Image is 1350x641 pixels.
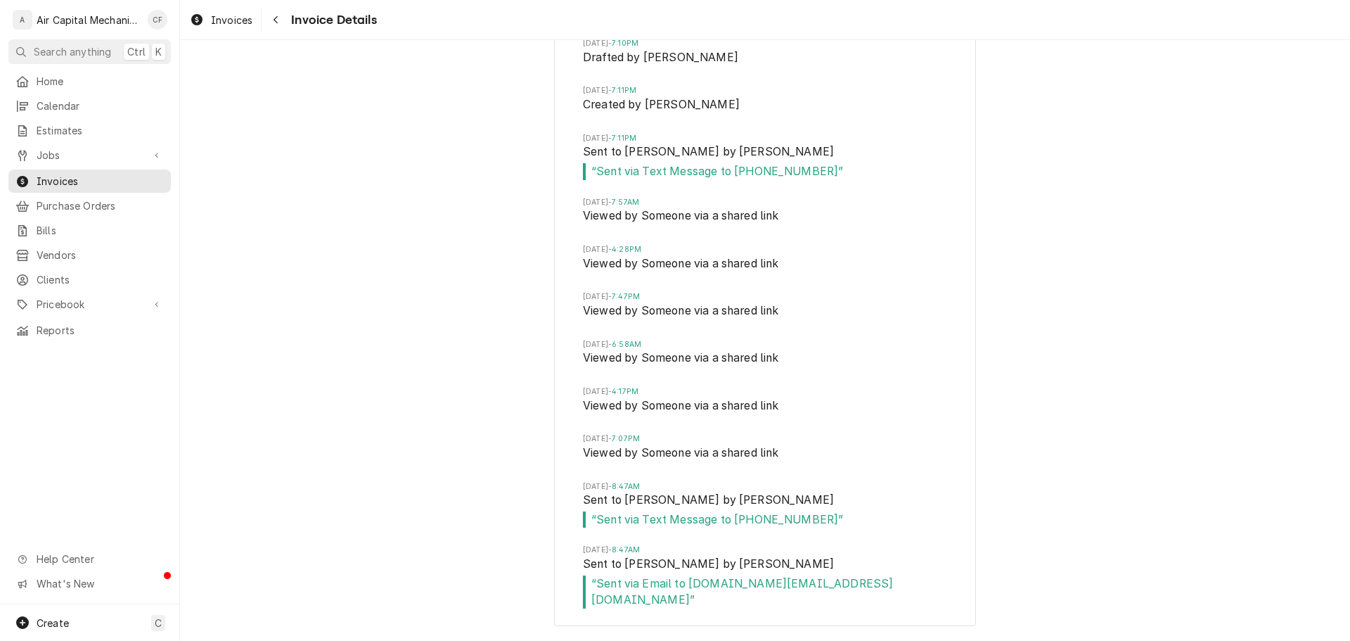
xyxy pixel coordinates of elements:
[583,96,947,116] span: Event String
[583,85,947,132] li: Event
[127,44,146,59] span: Ctrl
[612,387,638,396] em: 4:17PM
[583,339,947,350] span: Timestamp
[34,44,111,59] span: Search anything
[583,545,947,556] span: Timestamp
[37,576,162,591] span: What's New
[8,194,171,217] a: Purchase Orders
[8,39,171,64] button: Search anythingCtrlK
[155,44,162,59] span: K
[583,244,947,291] li: Event
[8,243,171,267] a: Vendors
[583,339,947,386] li: Event
[583,433,947,445] span: Timestamp
[287,11,376,30] span: Invoice Details
[612,134,636,143] em: 7:11PM
[583,38,947,49] span: Timestamp
[155,616,162,630] span: C
[8,572,171,595] a: Go to What's New
[612,482,640,491] em: 8:47AM
[37,198,164,213] span: Purchase Orders
[37,272,164,287] span: Clients
[583,512,947,528] span: Event Message
[37,617,69,629] span: Create
[583,386,947,398] span: Timestamp
[211,13,252,27] span: Invoices
[583,208,947,227] span: Event String
[37,552,162,566] span: Help Center
[583,481,947,493] span: Timestamp
[583,197,947,244] li: Event
[612,292,640,301] em: 7:47PM
[583,197,947,208] span: Timestamp
[8,144,171,167] a: Go to Jobs
[583,144,947,163] span: Event String
[612,340,641,349] em: 6:58AM
[8,119,171,142] a: Estimates
[184,8,258,32] a: Invoices
[37,13,140,27] div: Air Capital Mechanical
[583,556,947,576] span: Event String
[37,99,164,113] span: Calendar
[37,123,164,138] span: Estimates
[148,10,167,30] div: Charles Faure's Avatar
[583,85,947,96] span: Timestamp
[8,94,171,118] a: Calendar
[13,10,32,30] div: Air Capital Mechanical's Avatar
[583,433,947,481] li: Event
[37,174,164,189] span: Invoices
[148,10,167,30] div: CF
[612,545,640,554] em: 8:47AM
[583,255,947,275] span: Event String
[13,10,32,30] div: A
[37,148,143,163] span: Jobs
[612,245,641,254] em: 4:28PM
[612,86,636,95] em: 7:11PM
[555,24,975,626] div: Accordion Body
[583,545,947,626] li: Event
[612,198,639,207] em: 7:57AM
[583,492,947,512] span: Event String
[37,248,164,262] span: Vendors
[8,170,171,193] a: Invoices
[583,244,947,255] span: Timestamp
[583,133,947,197] li: Event
[612,434,640,443] em: 7:07PM
[37,223,164,238] span: Bills
[583,481,947,545] li: Event
[583,445,947,464] span: Event String
[583,303,947,322] span: Event String
[8,293,171,316] a: Go to Pricebook
[583,350,947,369] span: Event String
[583,576,947,609] span: Event Message
[37,74,164,89] span: Home
[264,8,287,31] button: Navigate back
[8,219,171,242] a: Bills
[8,268,171,291] a: Clients
[8,70,171,93] a: Home
[583,38,947,85] li: Event
[583,291,947,303] span: Timestamp
[583,163,947,180] span: Event Message
[8,319,171,342] a: Reports
[37,323,164,338] span: Reports
[583,133,947,144] span: Timestamp
[583,291,947,338] li: Event
[583,398,947,417] span: Event String
[8,547,171,571] a: Go to Help Center
[37,297,143,312] span: Pricebook
[583,386,947,433] li: Event
[612,39,638,48] em: 7:10PM
[583,49,947,69] span: Event String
